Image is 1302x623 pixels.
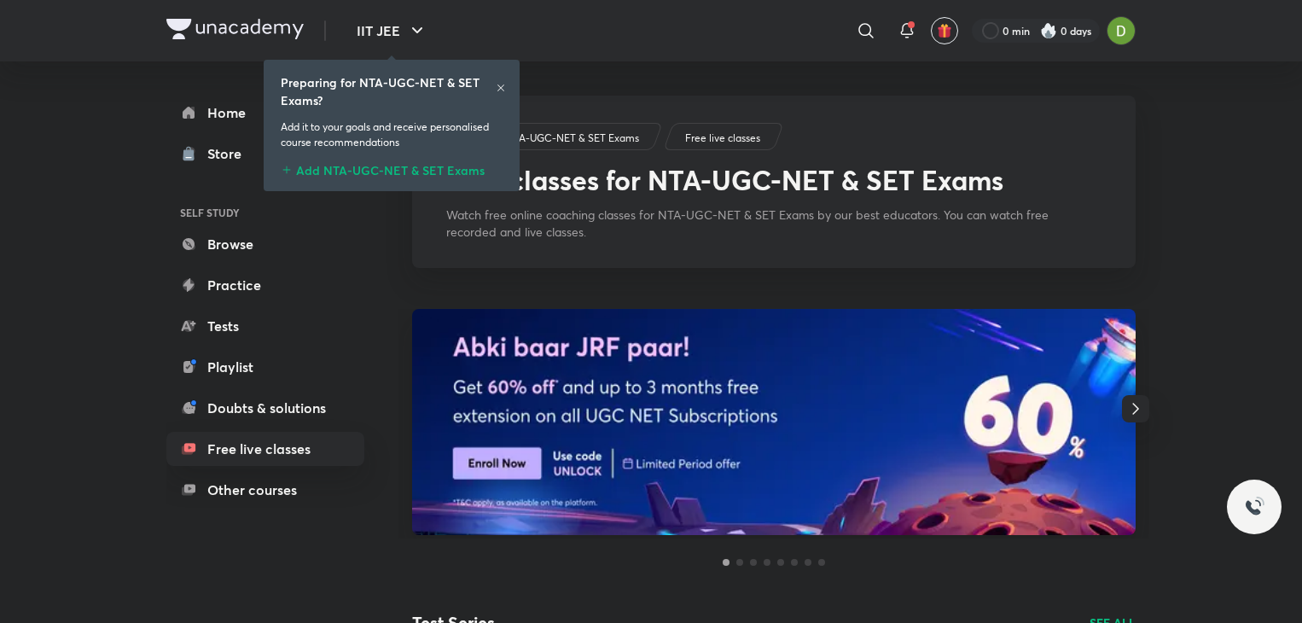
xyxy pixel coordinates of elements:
[166,473,364,507] a: Other courses
[446,207,1101,241] p: Watch free online coaching classes for NTA-UGC-NET & SET Exams by our best educators. You can wat...
[166,432,364,466] a: Free live classes
[166,391,364,425] a: Doubts & solutions
[412,309,1136,538] a: banner
[166,198,364,227] h6: SELF STUDY
[166,309,364,343] a: Tests
[503,131,642,146] a: NTA-UGC-NET & SET Exams
[166,19,304,39] img: Company Logo
[1107,16,1136,45] img: Divyani Bhatkar
[937,23,952,38] img: avatar
[281,119,503,150] p: Add it to your goals and receive personalised course recommendations
[166,268,364,302] a: Practice
[166,96,364,130] a: Home
[166,19,304,44] a: Company Logo
[166,137,364,171] a: Store
[1040,22,1057,39] img: streak
[281,157,503,178] div: Add NTA-UGC-NET & SET Exams
[685,131,760,146] p: Free live classes
[166,227,364,261] a: Browse
[346,14,438,48] button: IIT JEE
[281,73,496,109] h6: Preparing for NTA-UGC-NET & SET Exams?
[207,143,252,164] div: Store
[166,350,364,384] a: Playlist
[931,17,958,44] button: avatar
[506,131,639,146] p: NTA-UGC-NET & SET Exams
[412,309,1136,535] img: banner
[446,164,1003,196] h1: Free classes for NTA-UGC-NET & SET Exams
[1244,497,1264,517] img: ttu
[683,131,764,146] a: Free live classes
